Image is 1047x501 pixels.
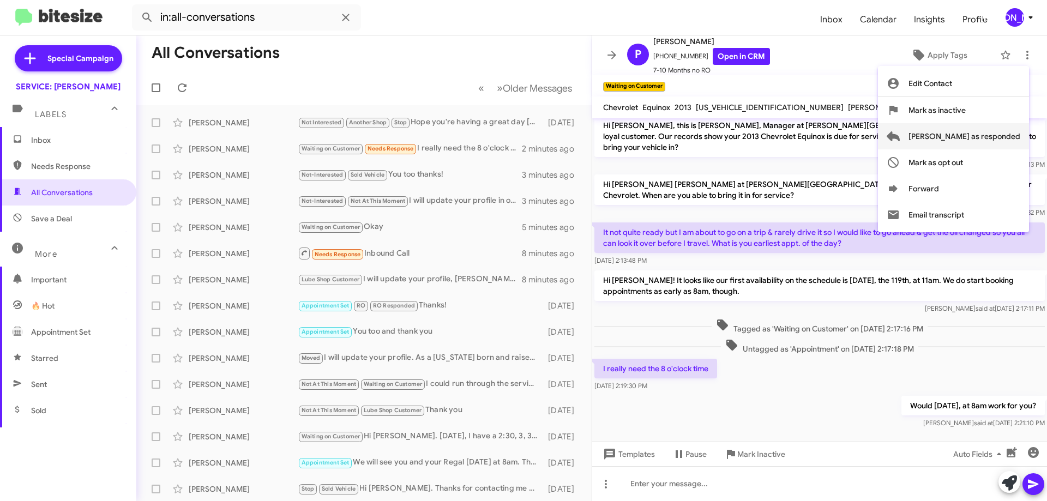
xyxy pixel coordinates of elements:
span: [PERSON_NAME] as responded [908,123,1020,149]
span: Mark as inactive [908,97,966,123]
button: Email transcript [878,202,1029,228]
span: Mark as opt out [908,149,963,176]
button: Forward [878,176,1029,202]
span: Edit Contact [908,70,952,96]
